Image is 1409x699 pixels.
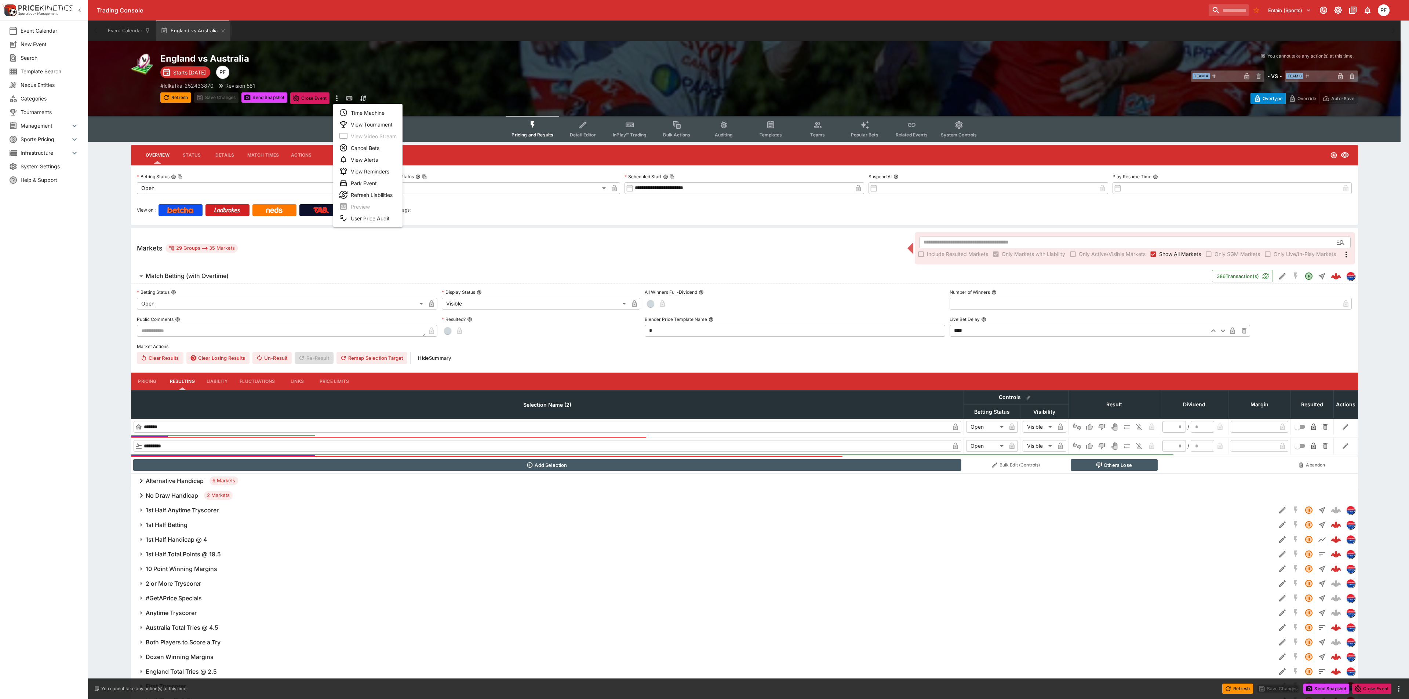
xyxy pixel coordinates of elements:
[333,154,403,165] li: View Alerts
[333,118,403,130] li: View Tournament
[333,107,403,118] li: Time Machine
[333,142,403,154] li: Cancel Bets
[333,189,403,201] li: Refresh Liabilities
[333,212,403,224] li: User Price Audit
[333,165,403,177] li: View Reminders
[333,177,403,189] li: Park Event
